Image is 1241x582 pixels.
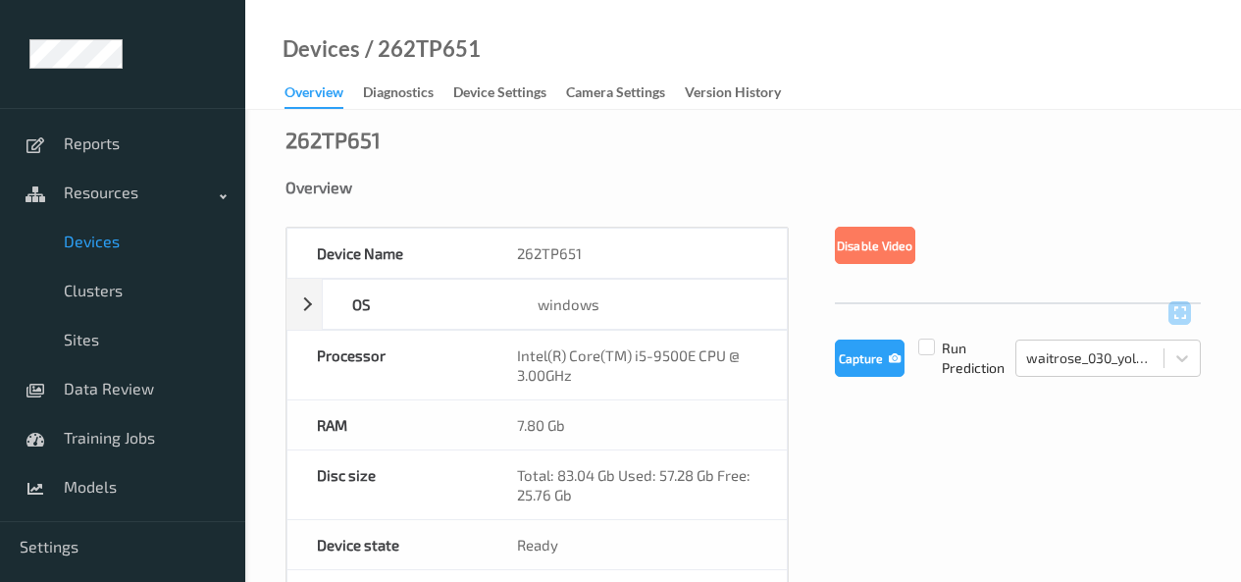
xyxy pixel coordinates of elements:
div: Overview [285,178,1201,197]
button: Disable Video [835,227,915,264]
a: Diagnostics [363,79,453,107]
div: Ready [488,520,787,569]
a: Camera Settings [566,79,685,107]
button: Capture [835,340,905,377]
div: Processor [287,331,488,399]
span: Run Prediction [905,339,1015,378]
div: 7.80 Gb [488,400,787,450]
a: Overview [284,79,363,109]
div: 262TP651 [285,130,381,149]
div: RAM [287,400,488,450]
div: OS [323,280,508,329]
div: Device Settings [453,82,546,107]
div: Device Name [287,229,488,278]
div: Intel(R) Core(TM) i5-9500E CPU @ 3.00GHz [488,331,787,399]
div: OSwindows [286,279,788,330]
div: Total: 83.04 Gb Used: 57.28 Gb Free: 25.76 Gb [488,450,787,519]
div: Overview [284,82,343,109]
div: Disc size [287,450,488,519]
a: Version History [685,79,801,107]
div: windows [508,280,787,329]
div: 262TP651 [488,229,787,278]
a: Device Settings [453,79,566,107]
a: Devices [283,39,360,59]
div: Camera Settings [566,82,665,107]
div: Device state [287,520,488,569]
div: Diagnostics [363,82,434,107]
div: / 262TP651 [360,39,481,59]
div: Version History [685,82,781,107]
